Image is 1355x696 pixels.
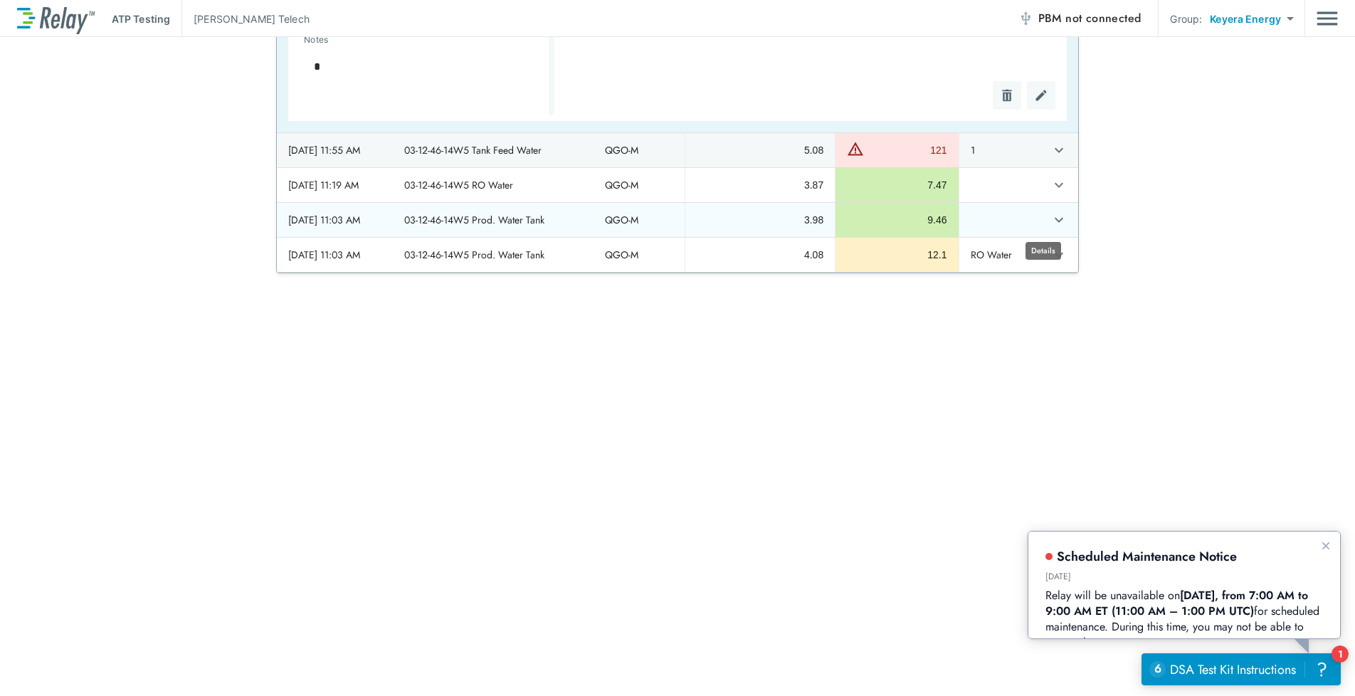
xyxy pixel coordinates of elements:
[288,248,381,262] div: [DATE] 11:03 AM
[847,178,947,192] div: 7.47
[1047,138,1071,162] button: expand row
[17,4,95,34] img: LuminUltra Relay
[1027,81,1055,110] button: Edit test
[1026,242,1061,260] div: Details
[594,168,685,202] td: QGO-M
[17,56,283,88] b: [DATE], from 7:00 AM to 9:00 AM ET (11:00 AM – 1:00 PM UTC)
[1038,9,1142,28] span: PBM
[1317,5,1338,32] button: Main menu
[1065,10,1141,26] span: not connected
[112,11,170,26] p: ATP Testing
[288,143,381,157] div: [DATE] 11:55 AM
[393,203,593,237] td: 03-12-46-14W5 Prod. Water Tank
[1013,4,1147,33] button: PBM not connected
[288,213,381,227] div: [DATE] 11:03 AM
[697,178,823,192] div: 3.87
[594,203,685,237] td: QGO-M
[393,238,593,272] td: 03-12-46-14W5 Prod. Water Tank
[1170,11,1202,26] p: Group:
[847,248,947,262] div: 12.1
[1332,645,1349,663] iframe: Resource center unread badge
[194,11,310,26] p: [PERSON_NAME] Telech
[393,168,593,202] td: 03-12-46-14W5 RO Water
[288,178,381,192] div: [DATE] 11:19 AM
[697,213,823,227] div: 3.98
[1028,531,1341,639] iframe: Resource center popout
[1018,11,1033,26] img: Offline Icon
[304,35,328,45] label: Notes
[697,248,823,262] div: 4.08
[993,81,1021,110] button: Delete
[847,140,864,157] img: Warning
[868,143,947,157] div: 121
[1047,208,1071,232] button: expand row
[393,133,593,167] td: 03-12-46-14W5 Tank Feed Water
[594,133,685,167] td: QGO-M
[1047,173,1071,197] button: expand row
[1034,88,1048,102] img: Edit test
[1317,5,1338,32] img: Drawer Icon
[1000,88,1014,102] img: Delete
[847,213,947,227] div: 9.46
[1142,653,1341,685] iframe: Resource center
[17,56,295,119] p: Relay will be unavailable on for scheduled maintenance. During this time, you may not be able to ...
[697,143,823,157] div: 5.08
[959,238,1040,272] td: RO Water
[594,238,685,272] td: QGO-M
[289,6,306,23] button: Dismiss announcement
[959,133,1040,167] td: 1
